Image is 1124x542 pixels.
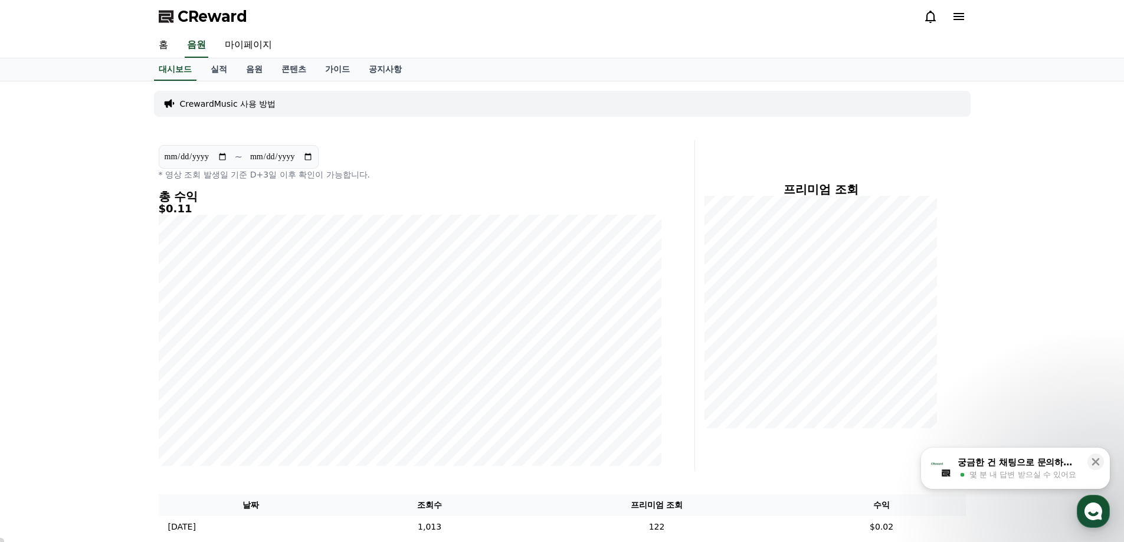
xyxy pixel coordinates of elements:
[178,7,247,26] span: CReward
[215,33,281,58] a: 마이페이지
[235,150,243,164] p: ~
[704,183,938,196] h4: 프리미엄 조회
[516,494,797,516] th: 프리미엄 조회
[185,33,208,58] a: 음원
[159,169,661,180] p: * 영상 조회 발생일 기준 D+3일 이후 확인이 가능합니다.
[168,521,196,533] p: [DATE]
[237,58,272,81] a: 음원
[272,58,316,81] a: 콘텐츠
[516,516,797,538] td: 122
[359,58,411,81] a: 공지사항
[180,98,276,110] a: CrewardMusic 사용 방법
[316,58,359,81] a: 가이드
[154,58,196,81] a: 대시보드
[798,494,966,516] th: 수익
[149,33,178,58] a: 홈
[798,516,966,538] td: $0.02
[159,203,661,215] h5: $0.11
[343,494,516,516] th: 조회수
[159,7,247,26] a: CReward
[343,516,516,538] td: 1,013
[159,190,661,203] h4: 총 수익
[159,494,343,516] th: 날짜
[201,58,237,81] a: 실적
